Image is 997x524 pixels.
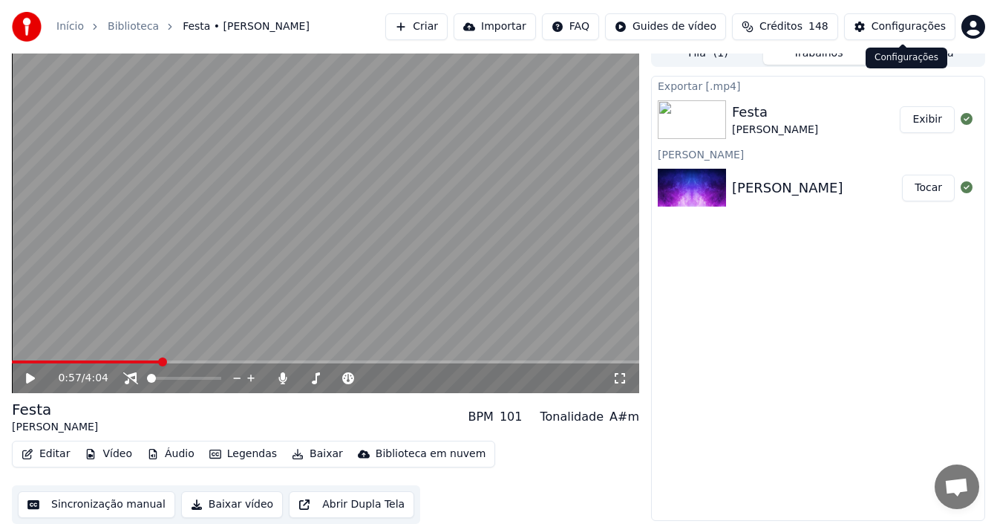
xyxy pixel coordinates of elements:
div: Festa [12,399,98,420]
button: Baixar vídeo [181,491,283,518]
img: youka [12,12,42,42]
button: Exibir [900,106,955,133]
button: Legendas [203,444,283,465]
a: Início [56,19,84,34]
div: Configurações [872,19,946,34]
nav: breadcrumb [56,19,310,34]
button: Tocar [902,175,955,201]
div: Biblioteca em nuvem [376,447,486,462]
button: Criar [385,13,448,40]
button: Guides de vídeo [605,13,726,40]
div: [PERSON_NAME] [12,420,98,435]
button: Sincronização manual [18,491,175,518]
button: Fila [653,43,763,65]
div: 101 [500,408,523,426]
button: Importar [454,13,536,40]
div: Exportar [.mp4] [652,77,984,94]
button: Créditos148 [732,13,838,40]
button: Trabalhos [763,43,873,65]
button: Editar [16,444,76,465]
button: Configurações [844,13,955,40]
div: [PERSON_NAME] [732,123,818,138]
button: Vídeo [79,444,138,465]
span: 4:04 [85,371,108,386]
div: / [58,371,94,386]
div: BPM [468,408,493,426]
div: [PERSON_NAME] [652,145,984,163]
button: Abrir Dupla Tela [289,491,414,518]
button: Áudio [141,444,200,465]
a: Biblioteca [108,19,159,34]
div: [PERSON_NAME] [732,178,843,198]
div: Configurações [866,48,947,68]
div: A#m [609,408,639,426]
button: Baixar [286,444,349,465]
span: Créditos [759,19,802,34]
span: 0:57 [58,371,81,386]
span: Festa • [PERSON_NAME] [183,19,310,34]
div: Tonalidade [540,408,604,426]
span: ( 1 ) [713,46,728,61]
span: 148 [808,19,828,34]
div: Festa [732,102,818,123]
a: Conversa aberta [935,465,979,509]
button: FAQ [542,13,599,40]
